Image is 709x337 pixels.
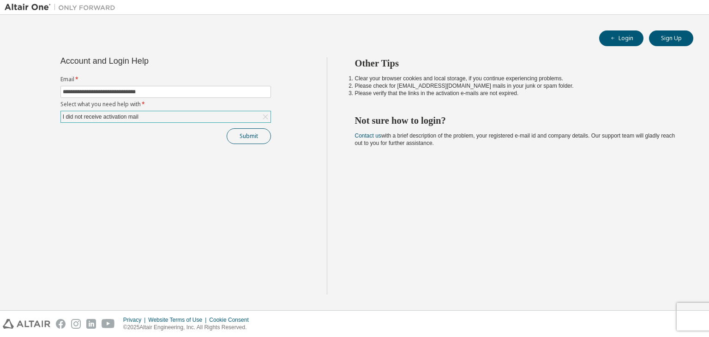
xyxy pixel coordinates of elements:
label: Email [60,76,271,83]
img: Altair One [5,3,120,12]
li: Please check for [EMAIL_ADDRESS][DOMAIN_NAME] mails in your junk or spam folder. [355,82,677,90]
div: Cookie Consent [209,316,254,324]
img: youtube.svg [102,319,115,329]
p: © 2025 Altair Engineering, Inc. All Rights Reserved. [123,324,254,331]
li: Please verify that the links in the activation e-mails are not expired. [355,90,677,97]
button: Sign Up [649,30,693,46]
div: Privacy [123,316,148,324]
span: with a brief description of the problem, your registered e-mail id and company details. Our suppo... [355,132,675,146]
button: Login [599,30,643,46]
button: Submit [227,128,271,144]
h2: Not sure how to login? [355,114,677,126]
div: I did not receive activation mail [61,111,270,122]
h2: Other Tips [355,57,677,69]
div: I did not receive activation mail [61,112,140,122]
li: Clear your browser cookies and local storage, if you continue experiencing problems. [355,75,677,82]
div: Account and Login Help [60,57,229,65]
div: Website Terms of Use [148,316,209,324]
img: instagram.svg [71,319,81,329]
a: Contact us [355,132,381,139]
label: Select what you need help with [60,101,271,108]
img: altair_logo.svg [3,319,50,329]
img: linkedin.svg [86,319,96,329]
img: facebook.svg [56,319,66,329]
